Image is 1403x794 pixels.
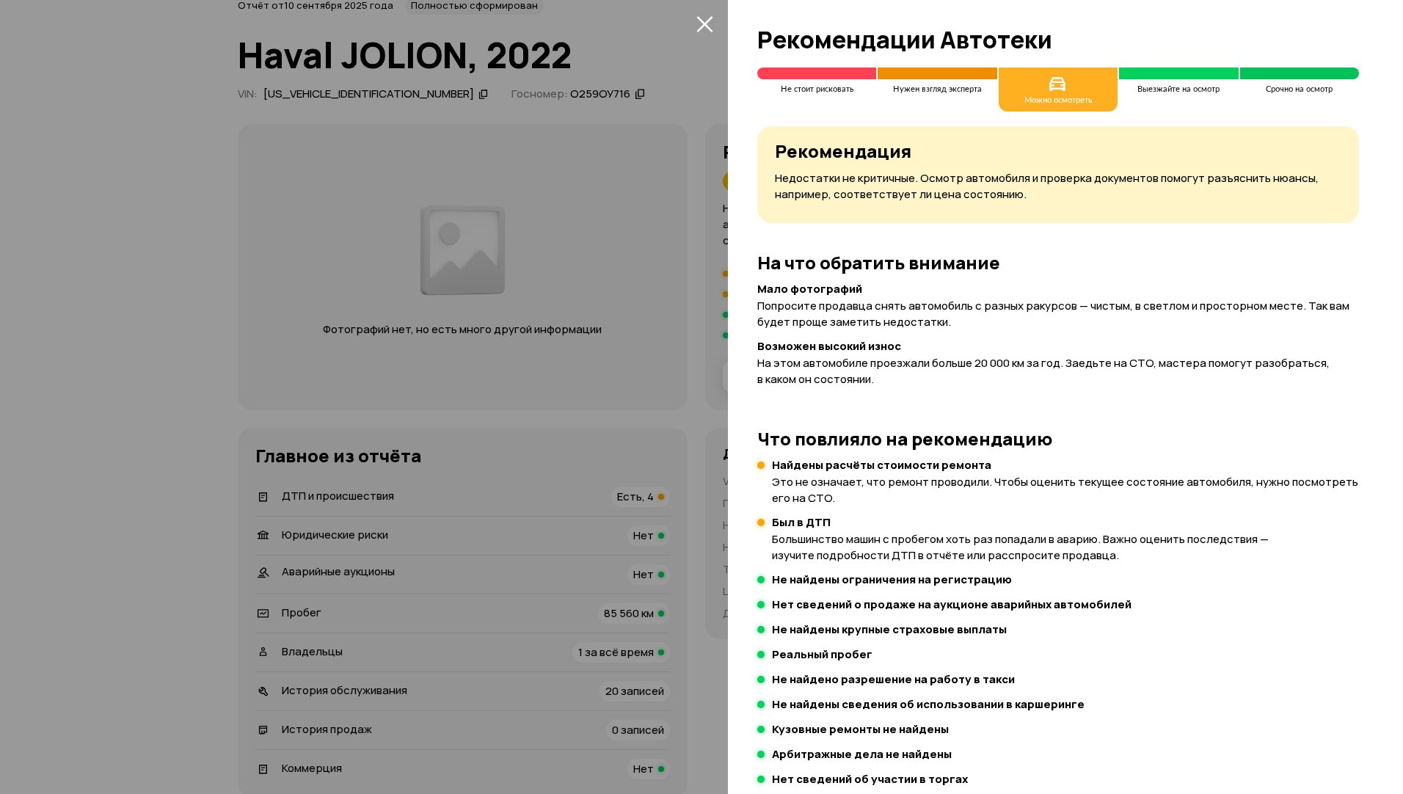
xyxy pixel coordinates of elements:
h4: Был в ДТП [772,515,1359,530]
h4: Нет сведений об участии в торгах [772,772,968,787]
div: Можно осмотреть [1024,96,1092,105]
h4: Возможен высокий износ [757,339,1359,354]
h4: Не найдены сведения об использовании в каршеринге [772,697,1085,712]
div: Нужен взгляд эксперта [878,85,996,94]
h4: Мало фотографий [757,282,1359,296]
h4: Реальный пробег [772,647,872,662]
h3: Рекомендация [775,141,1341,161]
div: Не стоит рисковать [757,85,876,94]
h4: Нет сведений о продаже на аукционе аварийных автомобилей [772,597,1131,612]
h4: Кузовные ремонты не найдены [772,722,949,737]
button: закрыть [693,12,716,35]
h4: Не найдены крупные страховые выплаты [772,622,1007,637]
h4: Не найдены ограничения на регистрацию [772,572,1012,587]
div: Выезжайте на осмотр [1119,85,1238,94]
h4: Найдены расчёты стоимости ремонта [772,458,1359,473]
p: Это не означает, что ремонт проводили. Чтобы оценить текущее состояние автомобиля, нужно посмотре... [772,474,1359,506]
p: На этом автомобиле проезжали больше 20 000 км за год. Заедьте на СТО, мастера помогут разобраться... [757,355,1359,387]
h4: Не найдено разрешение на работу в такси [772,672,1015,687]
p: Попросите продавца снять автомобиль с разных ракурсов — чистым, в светлом и просторном месте. Так... [757,298,1359,330]
p: Большинство машин с пробегом хоть раз попадали в аварию. Важно оценить последствия — изучите подр... [772,531,1359,564]
h3: На что обратить внимание [757,252,1359,273]
h4: Арбитражные дела не найдены [772,747,952,762]
div: Срочно на осмотр [1240,85,1359,94]
p: Недостатки не критичные. Осмотр автомобиля и проверка документов помогут разъяснить нюансы, напри... [775,170,1341,203]
h3: Что повлияло на рекомендацию [757,429,1359,449]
